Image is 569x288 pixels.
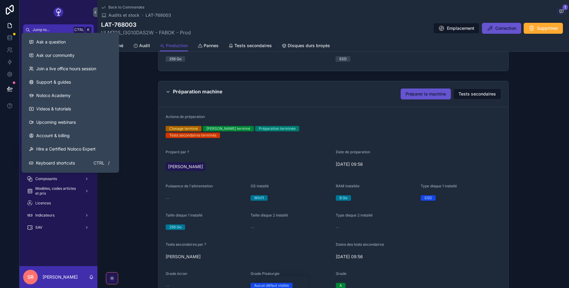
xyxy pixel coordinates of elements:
[36,66,96,72] span: Join a live office hours session
[54,7,63,17] img: App logo
[336,184,360,188] span: RAM installée
[537,25,558,31] span: Supprimer
[251,184,269,188] span: OS installé
[139,43,150,49] span: Audit
[166,195,169,201] span: --
[336,150,370,154] span: Date de préparation
[169,224,181,230] div: 256 Go
[24,35,117,49] button: Ask a question
[401,88,451,99] button: Préparer la machine
[458,91,496,97] span: Tests secondaires
[24,116,117,129] a: Upcoming webinars
[35,201,51,206] span: Licences
[166,114,205,119] span: Actions de préparation
[24,102,117,116] a: Videos & tutorials
[166,254,201,260] span: [PERSON_NAME]
[23,173,94,184] a: Composants
[482,23,521,34] button: Correction
[43,274,78,280] p: [PERSON_NAME]
[133,40,150,52] a: Audit
[251,224,254,231] span: --
[421,184,457,188] span: Type disque 1 installé
[336,242,384,247] span: Dates des tests secondaires
[101,5,144,10] a: Back to Commandes
[24,156,117,170] button: Keyboard shortcutsCtrl/
[336,271,346,276] span: Grade
[173,88,223,95] h2: Préparation machine
[24,75,117,89] a: Support & guides
[35,213,54,218] span: Indicateurs
[336,254,501,260] span: [DATE] 09:56
[166,184,213,188] span: Puissance de l'alimentation
[35,186,80,196] span: Modèles, codes articles et prix
[433,23,479,34] button: Emplacement
[495,25,516,31] span: Correction
[562,4,568,10] span: 1
[101,21,191,29] h1: LAT-768003
[35,225,42,230] span: SAV
[169,56,181,62] div: 256 Go
[339,195,347,201] div: 8 Go
[282,40,330,52] a: Disques durs broyés
[106,161,111,165] span: /
[406,91,446,97] span: Préparer la machine
[33,27,71,32] span: Jump to...
[166,271,187,276] span: Grade écran
[251,213,288,217] span: Taille disque 2 installé
[204,43,219,49] span: Pannes
[168,164,203,170] span: [PERSON_NAME]
[228,40,272,52] a: Tests secondaires
[166,43,188,49] span: Production
[36,119,76,125] span: Upcoming webinars
[24,49,117,62] a: Ask our community
[447,25,474,31] span: Emplacement
[251,271,279,276] span: Grade Plasturgie
[169,126,198,131] div: Clonage terminé
[198,40,219,52] a: Pannes
[336,224,339,231] span: --
[23,210,94,221] a: Indicateurs
[23,222,94,233] a: SAV
[36,160,75,166] span: Keyboard shortcuts
[27,273,33,281] span: SR
[288,43,330,49] span: Disques durs broyés
[234,43,272,49] span: Tests secondaires
[206,126,250,131] div: [PERSON_NAME] terminé
[453,88,501,99] button: Tests secondaires
[166,213,202,217] span: Taille disque 1 installé
[36,106,71,112] span: Videos & tutorials
[36,133,70,139] span: Account & billing
[23,186,94,196] a: Modèles, codes articles et prix
[93,159,105,167] span: Ctrl
[101,12,139,18] a: Audits et stock
[35,176,57,181] span: Composants
[424,195,432,201] div: SSD
[24,62,117,75] a: Join a live office hours session
[160,40,188,52] a: Production
[24,129,117,142] a: Account & billing
[169,133,216,138] div: Tests secondaires terminés
[23,24,94,35] button: Jump to...CtrlK
[36,79,71,85] span: Support & guides
[557,8,565,16] button: 1
[101,29,191,36] span: ULM70S_I3G10DAS2W - FABOK - Prod
[108,5,144,10] span: Back to Commandes
[336,213,373,217] span: Type disque 2 installé
[259,126,296,131] div: Préparation terminée
[166,242,206,247] span: Tests secondaires par ?
[74,27,85,33] span: Ctrl
[19,35,97,241] div: scrollable content
[108,12,139,18] span: Audits et stock
[36,52,75,58] span: Ask our community
[23,198,94,209] a: Licences
[36,39,66,45] span: Ask a question
[339,56,347,62] div: SSD
[36,146,96,152] span: Hire a Certified Noloco Expert
[336,161,501,167] span: [DATE] 09:56
[24,89,117,102] a: Noloco Academy
[254,195,264,201] div: Win11
[36,92,71,99] span: Noloco Academy
[524,23,563,34] button: Supprimer
[146,12,171,18] a: LAT-768003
